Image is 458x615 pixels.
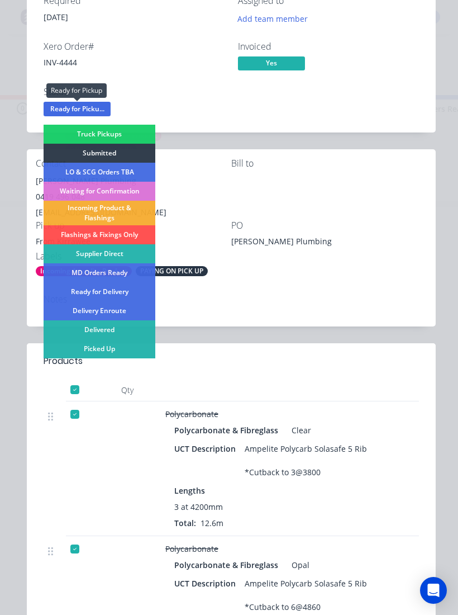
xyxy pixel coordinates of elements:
div: Polycarbonate & Fibreglass [174,557,283,573]
div: Delivered [44,320,155,339]
div: INV-4444 [44,56,225,68]
div: Incoming Ampelite Product [36,266,132,276]
span: Polycarbonate [165,409,218,419]
span: 3 at 4200mm [174,501,223,513]
span: Lengths [174,485,205,496]
div: Truck Pickups [44,125,155,144]
div: [EMAIL_ADDRESS][DOMAIN_NAME] [36,205,231,220]
div: Waiting for Confirmation [44,182,155,201]
div: Invoiced [238,41,419,52]
div: PAYING ON PICK UP [136,266,208,276]
span: Ready for Picku... [44,102,111,116]
div: Supplier Direct [44,244,155,263]
div: [PERSON_NAME] Plumbing [231,235,371,251]
div: Picked Up [44,339,155,358]
div: Delivery Enroute [44,301,155,320]
div: Ampelite Polycarb Solasafe 5 Rib *Cutback to 3@3800 [240,441,371,480]
div: Ampelite Polycarb Solasafe 5 Rib *Cutback to 6@4860 [240,575,371,615]
div: Open Intercom Messenger [420,577,447,604]
div: Flashings & Fixings Only [44,225,155,244]
div: [PERSON_NAME] Plumbing [36,173,231,189]
div: Opal [287,557,309,573]
div: [PERSON_NAME] Plumbing0419 496 048[EMAIL_ADDRESS][DOMAIN_NAME] [36,173,231,220]
div: 0419 496 048 [36,189,231,205]
span: Yes [238,56,305,70]
span: [DATE] [44,12,68,22]
div: Submitted [44,144,155,163]
div: Ready for Delivery [44,282,155,301]
span: Polycarbonate [165,543,218,554]
div: Status [44,87,225,97]
div: Labels [36,251,231,262]
button: Add team member [238,11,314,26]
span: 12.6m [196,518,228,528]
div: Pick up [36,220,231,231]
div: Bill to [231,158,427,169]
button: Ready for Picku... [44,102,111,119]
div: Notes [44,294,419,305]
div: Contact [36,158,231,169]
div: Incoming Product & Flashings [44,201,155,225]
div: From Kirrawee [36,235,231,247]
div: UCT Description [174,441,240,457]
div: UCT Description [174,575,240,592]
div: Polycarbonate & Fibreglass [174,422,283,438]
div: Xero Order # [44,41,225,52]
div: MD Orders Ready [44,263,155,282]
div: LO & SCG Orders TBA [44,163,155,182]
div: Clear [287,422,311,438]
div: PO [231,220,427,231]
button: Add team member [232,11,314,26]
span: Total: [174,518,196,528]
div: Ready for Pickup [46,83,107,98]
